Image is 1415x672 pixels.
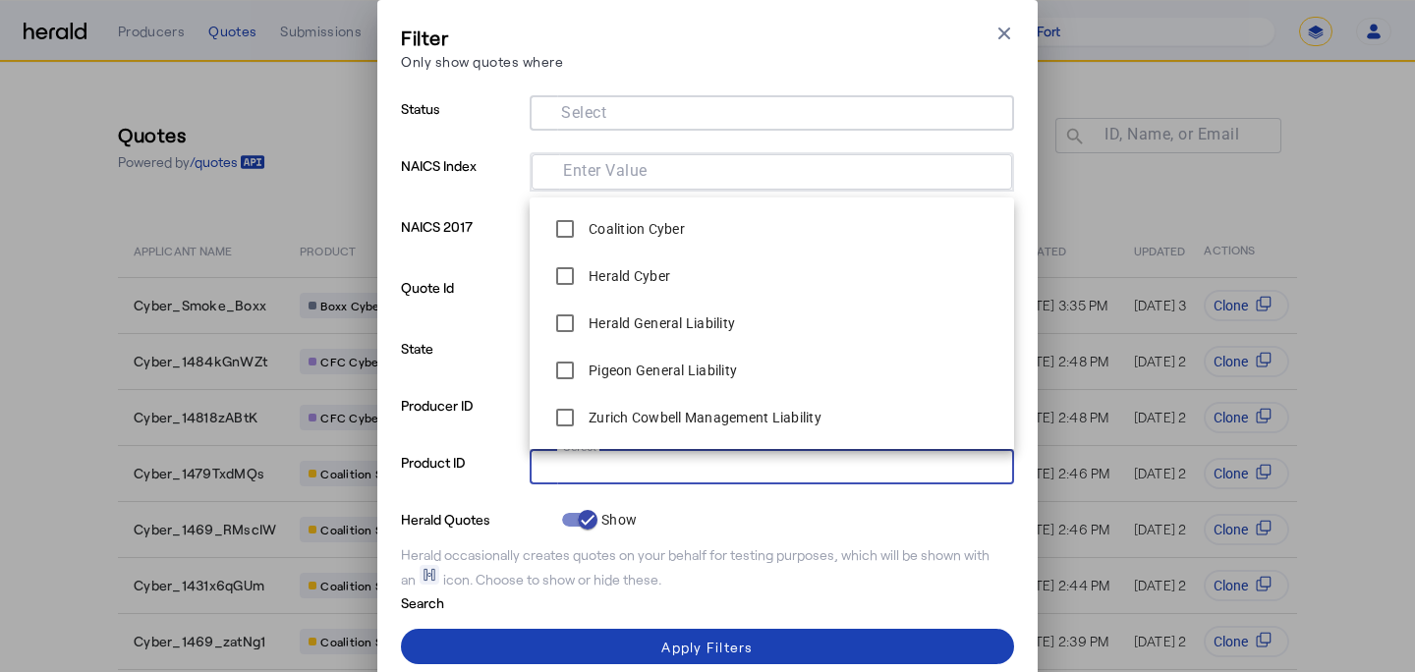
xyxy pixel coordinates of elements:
p: Product ID [401,449,522,506]
div: Apply Filters [661,637,753,657]
h3: Filter [401,24,563,51]
p: Quote Id [401,274,522,335]
mat-chip-grid: Selection [545,453,998,476]
label: Pigeon General Liability [585,361,737,380]
p: Producer ID [401,392,522,449]
label: Show [597,510,637,530]
div: Herald occasionally creates quotes on your behalf for testing purposes, which will be shown with ... [401,545,1014,589]
label: Zurich Cowbell Management Liability [585,408,821,427]
p: NAICS 2017 [401,213,522,274]
label: Coalition Cyber [585,219,685,239]
p: State [401,335,522,392]
mat-label: Select [561,103,606,122]
p: Herald Quotes [401,506,554,530]
p: Search [401,589,554,613]
mat-label: Enter Value [563,161,648,180]
label: Herald General Liability [585,313,735,333]
button: Apply Filters [401,629,1014,664]
p: Only show quotes where [401,51,563,72]
mat-chip-grid: Selection [545,99,998,123]
mat-chip-grid: Selection [547,158,996,182]
label: Herald Cyber [585,266,670,286]
p: Status [401,95,522,152]
p: NAICS Index [401,152,522,213]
